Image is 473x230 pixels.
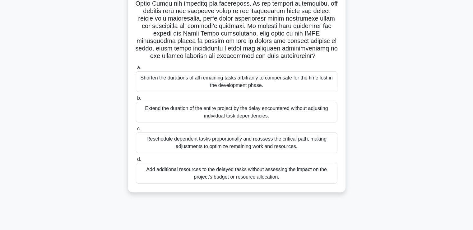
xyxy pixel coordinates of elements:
span: a. [137,65,141,70]
div: Add additional resources to the delayed tasks without assessing the impact on the project’s budge... [136,163,337,184]
span: d. [137,156,141,162]
div: Reschedule dependent tasks proportionally and reassess the critical path, making adjustments to o... [136,132,337,153]
div: Shorten the durations of all remaining tasks arbitrarily to compensate for the time lost in the d... [136,71,337,92]
div: Extend the duration of the entire project by the delay encountered without adjusting individual t... [136,102,337,122]
span: c. [137,126,141,131]
span: b. [137,95,141,101]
